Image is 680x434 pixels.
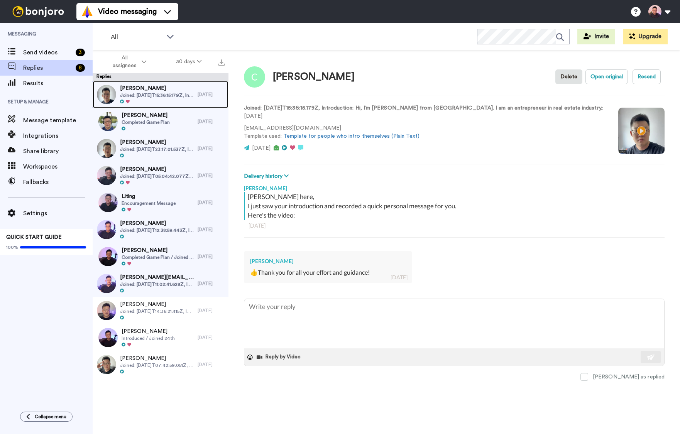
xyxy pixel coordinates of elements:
span: Joined: [DATE]T07:42:59.051Z, Introduction: Hi I’m [PERSON_NAME] from SG. I do real estate busine... [120,362,194,368]
img: fce0e359-3ad7-4a91-a196-5baee16294b9-thumb.jpg [97,274,116,293]
span: Settings [23,209,93,218]
img: ab24f1e4-0ff5-4128-8c78-f195fc27dfba-thumb.jpg [97,220,116,239]
img: 16b96350-813e-49a0-9921-e42c7a640e92-thumb.jpg [98,112,118,131]
div: [DATE] [198,307,225,314]
div: [DATE] [198,280,225,287]
img: df874264-a209-4c50-a142-05e5037030dc-thumb.jpg [98,328,118,347]
span: [PERSON_NAME] [120,138,194,146]
div: [DATE] [391,274,408,281]
span: Collapse menu [35,414,66,420]
button: Reply by Video [256,351,303,363]
strong: Joined: [DATE]T15:36:15.179Z, Introduction: Hi, I’m [PERSON_NAME] from [GEOGRAPHIC_DATA]. I am an... [244,105,602,111]
a: [PERSON_NAME]Joined: [DATE]T15:36:15.179Z, Introduction: Hi, I’m [PERSON_NAME] from [GEOGRAPHIC_D... [93,81,228,108]
img: vm-color.svg [81,5,93,18]
span: Send videos [23,48,73,57]
div: [DATE] [198,253,225,260]
span: Joined: [DATE]T11:02:41.628Z, Introduction: Hi! I’m Ragu from [GEOGRAPHIC_DATA]. I’m very keen on... [120,281,194,287]
span: All [111,32,162,42]
span: Replies [23,63,73,73]
span: Joined: [DATE]T23:17:01.537Z, Introduction: Hi [PERSON_NAME], Im [PERSON_NAME] from SG and am cur... [120,146,194,152]
button: Collapse menu [20,412,73,422]
span: [PERSON_NAME] [120,301,194,308]
div: [DATE] [198,118,225,125]
div: [DATE] [198,361,225,368]
button: All assignees [94,51,161,73]
a: [PERSON_NAME]Joined: [DATE]T23:17:01.537Z, Introduction: Hi [PERSON_NAME], Im [PERSON_NAME] from ... [93,135,228,162]
span: All assignees [109,54,140,69]
img: f2314de3-9116-4ec1-af85-d626046a835b-thumb.jpg [97,355,116,374]
img: Image of Hui Ling Chai [244,66,265,88]
div: [DATE] [198,91,225,98]
img: bj-logo-header-white.svg [9,6,67,17]
button: Invite [577,29,615,44]
div: [DATE] [198,334,225,341]
button: Open original [585,69,628,84]
span: Results [23,79,93,88]
a: [PERSON_NAME]Joined: [DATE]T07:42:59.051Z, Introduction: Hi I’m [PERSON_NAME] from SG. I do real ... [93,351,228,378]
a: [PERSON_NAME][EMAIL_ADDRESS][DOMAIN_NAME]Joined: [DATE]T11:02:41.628Z, Introduction: Hi! I’m Ragu... [93,270,228,297]
img: 5771e908-08d3-496f-9e73-d2a26ee4da02-thumb.jpg [98,193,118,212]
span: Video messaging [98,6,157,17]
div: [PERSON_NAME] [250,257,406,265]
button: Export all results that match these filters now. [216,56,227,68]
button: Delivery history [244,172,291,181]
span: [PERSON_NAME] [120,84,194,92]
div: [PERSON_NAME] [244,181,665,192]
a: [PERSON_NAME]Joined: [DATE]T05:04:42.077Z, Introduction: Hi, i'm [PERSON_NAME], a property agent.... [93,162,228,189]
a: [PERSON_NAME]Completed Game Plan[DATE] [93,108,228,135]
p: : [DATE] [244,104,607,120]
div: 3 [76,49,85,56]
div: [DATE] [198,226,225,233]
div: [DATE] [249,222,660,230]
span: Joined: [DATE]T14:36:21.415Z, Introduction: Hi I am [PERSON_NAME] from [GEOGRAPHIC_DATA]. I do fx... [120,308,194,314]
img: 930d1414-f800-45b4-b31f-7fa89126ead2-thumb.jpg [97,301,116,320]
div: [DATE] [198,199,225,206]
span: [PERSON_NAME] [122,111,170,119]
span: [PERSON_NAME] [122,328,175,335]
span: Joined: [DATE]T15:36:15.179Z, Introduction: Hi, I’m [PERSON_NAME] from [GEOGRAPHIC_DATA]. I am an... [120,92,194,98]
a: LitingEncouragement Message[DATE] [93,189,228,216]
img: 81d4359f-c844-42d7-ab97-7c65c1952357-thumb.jpg [97,85,116,104]
span: Completed Game Plan / Joined 21st [122,254,194,260]
span: 100% [6,244,18,250]
div: [PERSON_NAME] here, I just saw your introduction and recorded a quick personal message for you. H... [248,192,663,220]
p: [EMAIL_ADDRESS][DOMAIN_NAME] Template used: [244,124,607,140]
span: QUICK START GUIDE [6,235,62,240]
img: send-white.svg [647,354,655,360]
div: [DATE] [198,172,225,179]
a: Template for people who intro themselves (Plain Text) [283,133,420,139]
span: [PERSON_NAME] [120,165,194,173]
a: [PERSON_NAME]Joined: [DATE]T14:36:21.415Z, Introduction: Hi I am [PERSON_NAME] from [GEOGRAPHIC_D... [93,297,228,324]
span: Completed Game Plan [122,119,170,125]
button: Upgrade [623,29,668,44]
span: Liting [122,193,176,200]
span: Share library [23,147,93,156]
span: Introduced / Joined 24th [122,335,175,341]
span: Joined: [DATE]T05:04:42.077Z, Introduction: Hi, i'm [PERSON_NAME], a property agent. Looking forw... [120,173,194,179]
span: [PERSON_NAME] [120,220,194,227]
span: [DATE] [252,145,271,151]
a: [PERSON_NAME]Completed Game Plan / Joined 21st[DATE] [93,243,228,270]
span: Workspaces [23,162,93,171]
div: [PERSON_NAME] [273,71,355,83]
span: Joined: [DATE]T12:38:59.443Z, Introduction: Hi. I am [PERSON_NAME]. From [GEOGRAPHIC_DATA]. I was... [120,227,194,233]
span: Message template [23,116,93,125]
button: Delete [555,69,582,84]
span: Fallbacks [23,177,93,187]
div: [PERSON_NAME] as replied [593,373,665,381]
img: export.svg [218,59,225,66]
a: [PERSON_NAME]Joined: [DATE]T12:38:59.443Z, Introduction: Hi. I am [PERSON_NAME]. From [GEOGRAPHIC... [93,216,228,243]
span: [PERSON_NAME][EMAIL_ADDRESS][DOMAIN_NAME] [120,274,194,281]
span: [PERSON_NAME] [122,247,194,254]
div: 👍Thank you for all your effort and guidance! [250,268,406,277]
a: [PERSON_NAME]Introduced / Joined 24th[DATE] [93,324,228,351]
button: 30 days [161,55,217,69]
img: e2ab80b6-6462-454b-a9dd-d1f6f2996ee4-thumb.jpg [98,247,118,266]
div: 8 [76,64,85,72]
span: Integrations [23,131,93,140]
div: Replies [93,73,228,81]
span: [PERSON_NAME] [120,355,194,362]
img: 2bfeec0d-413e-4275-b01a-c0c510d6474f-thumb.jpg [97,139,116,158]
span: Encouragement Message [122,200,176,206]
